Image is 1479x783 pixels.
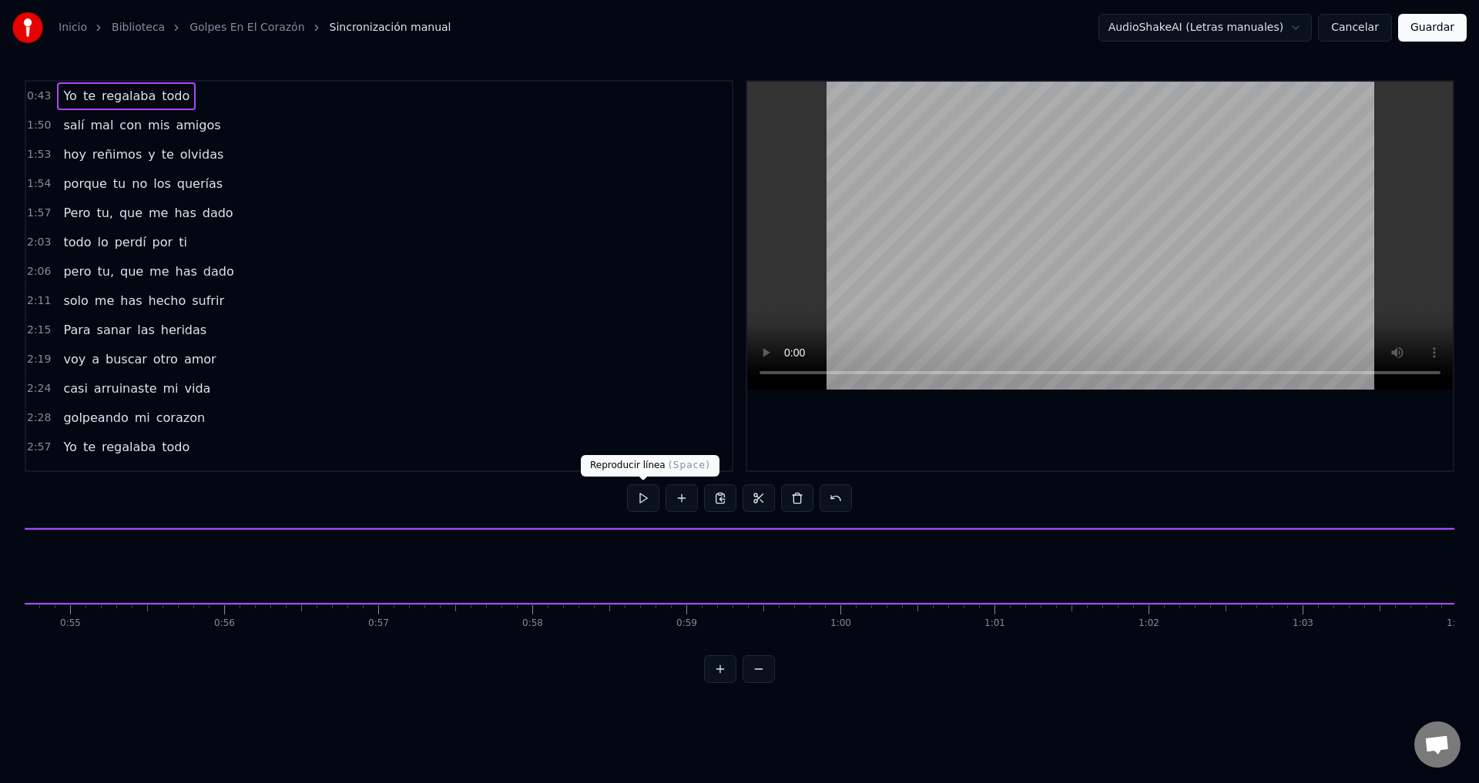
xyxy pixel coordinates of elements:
[92,380,159,397] span: arruinaste
[368,617,389,630] div: 0:57
[176,175,224,192] span: querías
[173,204,197,222] span: has
[62,438,78,456] span: Yo
[522,617,543,630] div: 0:58
[1414,721,1461,768] div: Chat abierto
[27,323,51,338] span: 2:15
[27,264,51,279] span: 2:06
[160,146,176,163] span: te
[93,292,116,310] span: me
[119,292,143,310] span: has
[62,116,86,134] span: salí
[330,20,451,35] span: Sincronización manual
[984,617,1005,630] div: 1:01
[27,118,51,133] span: 1:50
[27,147,51,162] span: 1:53
[104,350,149,368] span: buscar
[676,617,697,630] div: 0:59
[174,263,199,280] span: has
[27,352,51,367] span: 2:19
[112,175,127,192] span: tu
[201,204,235,222] span: dado
[59,20,451,35] nav: breadcrumb
[62,146,87,163] span: hoy
[214,617,235,630] div: 0:56
[96,263,116,280] span: tu,
[62,204,92,222] span: Pero
[152,350,179,368] span: otro
[1447,617,1467,630] div: 1:04
[190,292,226,310] span: sufrir
[62,350,87,368] span: voy
[27,381,51,397] span: 2:24
[183,380,213,397] span: vida
[152,175,173,192] span: los
[147,292,188,310] span: hecho
[112,20,165,35] a: Biblioteca
[1398,14,1467,42] button: Guardar
[162,380,180,397] span: mi
[179,146,225,163] span: olvidas
[202,263,236,280] span: dado
[581,455,719,477] div: Reproducir línea
[174,116,222,134] span: amigos
[27,410,51,426] span: 2:28
[1139,617,1159,630] div: 1:02
[112,467,155,485] span: madre
[133,409,152,427] span: mi
[27,440,51,455] span: 2:57
[62,87,78,105] span: Yo
[158,467,209,485] span: discutía
[155,409,206,427] span: corazon
[96,233,109,251] span: lo
[90,467,109,485] span: mi
[100,87,157,105] span: regalaba
[12,12,43,43] img: youka
[113,233,148,251] span: perdí
[130,175,149,192] span: no
[27,235,51,250] span: 2:03
[62,380,89,397] span: casi
[118,116,143,134] span: con
[119,263,145,280] span: que
[62,263,92,280] span: pero
[82,87,97,105] span: te
[160,438,191,456] span: todo
[151,233,175,251] span: por
[95,204,115,222] span: tu,
[148,263,170,280] span: me
[118,204,144,222] span: que
[62,233,92,251] span: todo
[82,438,97,456] span: te
[27,176,51,192] span: 1:54
[62,409,129,427] span: golpeando
[1293,617,1313,630] div: 1:03
[146,116,171,134] span: mis
[89,116,115,134] span: mal
[62,321,92,339] span: Para
[27,293,51,309] span: 2:11
[830,617,851,630] div: 1:00
[27,89,51,104] span: 0:43
[669,460,710,470] span: ( Space )
[62,292,89,310] span: solo
[160,87,191,105] span: todo
[177,233,189,251] span: ti
[62,175,108,192] span: porque
[147,204,169,222] span: me
[27,206,51,221] span: 1:57
[1318,14,1392,42] button: Cancelar
[91,146,143,163] span: reñimos
[27,469,51,484] span: 3:02
[159,321,208,339] span: heridas
[100,438,157,456] span: regalaba
[59,20,87,35] a: Inicio
[146,146,156,163] span: y
[60,617,81,630] div: 0:55
[62,467,87,485] span: con
[183,350,218,368] span: amor
[136,321,156,339] span: las
[189,20,304,35] a: Golpes En El Corazón
[96,321,133,339] span: sanar
[90,350,101,368] span: a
